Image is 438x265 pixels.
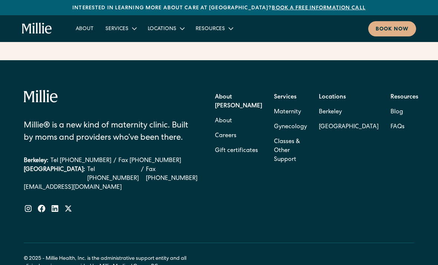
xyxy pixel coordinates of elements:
div: / [141,165,144,183]
a: Book now [368,21,416,36]
a: [GEOGRAPHIC_DATA] [319,120,379,135]
a: FAQs [390,120,405,135]
a: Maternity [274,105,301,120]
div: Millie® is a new kind of maternity clinic. Built by moms and providers who’ve been there. [24,120,197,145]
div: Locations [142,22,190,35]
a: About [215,114,232,129]
a: Careers [215,129,236,143]
a: Classes & Other Support [274,135,307,167]
div: / [114,156,116,165]
div: Berkeley: [24,156,48,165]
strong: Resources [390,94,418,100]
a: Fax [PHONE_NUMBER] [146,165,197,183]
div: Services [105,25,128,33]
div: Resources [196,25,225,33]
a: Book a free information call [272,6,365,11]
a: home [22,23,52,35]
a: Blog [390,105,403,120]
div: Book now [376,26,409,33]
div: [GEOGRAPHIC_DATA]: [24,165,85,183]
strong: Locations [319,94,346,100]
a: Berkeley [319,105,379,120]
a: Gynecology [274,120,307,135]
a: [EMAIL_ADDRESS][DOMAIN_NAME] [24,183,197,192]
div: Services [99,22,142,35]
div: Locations [148,25,176,33]
div: Resources [190,22,238,35]
strong: About [PERSON_NAME] [215,94,262,109]
a: Tel [PHONE_NUMBER] [87,165,139,183]
a: Fax [PHONE_NUMBER] [118,156,181,165]
a: Tel [PHONE_NUMBER] [50,156,111,165]
strong: Services [274,94,297,100]
a: Gift certificates [215,143,258,158]
a: About [70,22,99,35]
